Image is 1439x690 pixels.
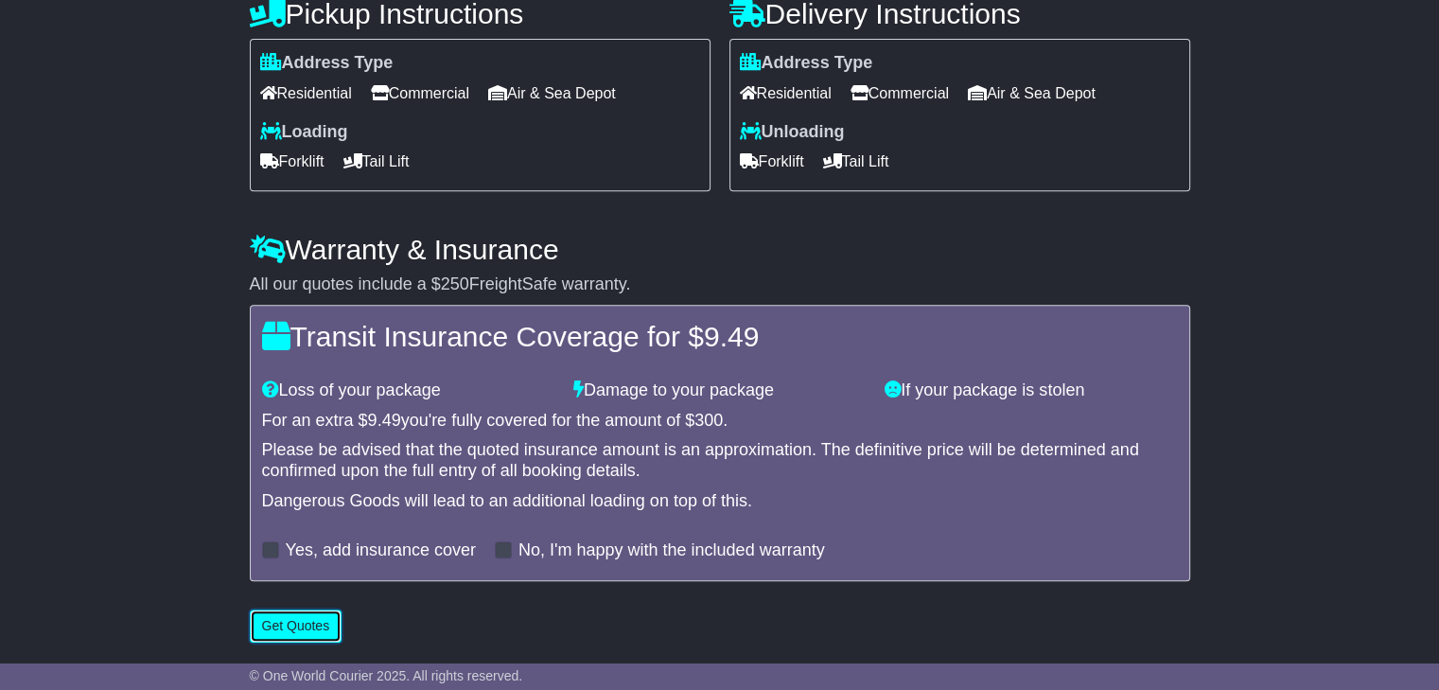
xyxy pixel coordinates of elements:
label: No, I'm happy with the included warranty [518,540,825,561]
span: Commercial [851,79,949,108]
h4: Warranty & Insurance [250,234,1190,265]
h4: Transit Insurance Coverage for $ [262,321,1178,352]
span: Forklift [260,147,325,176]
button: Get Quotes [250,610,342,643]
span: 300 [694,411,723,430]
div: Damage to your package [564,380,875,401]
div: If your package is stolen [875,380,1186,401]
label: Address Type [740,53,873,74]
span: © One World Courier 2025. All rights reserved. [250,668,523,683]
span: Air & Sea Depot [488,79,616,108]
span: Residential [740,79,832,108]
span: Residential [260,79,352,108]
label: Address Type [260,53,394,74]
div: Dangerous Goods will lead to an additional loading on top of this. [262,491,1178,512]
span: 9.49 [704,321,759,352]
span: Commercial [371,79,469,108]
span: Forklift [740,147,804,176]
span: 250 [441,274,469,293]
label: Unloading [740,122,845,143]
span: 9.49 [368,411,401,430]
div: Loss of your package [253,380,564,401]
div: All our quotes include a $ FreightSafe warranty. [250,274,1190,295]
span: Tail Lift [343,147,410,176]
div: Please be advised that the quoted insurance amount is an approximation. The definitive price will... [262,440,1178,481]
span: Tail Lift [823,147,889,176]
label: Yes, add insurance cover [286,540,476,561]
span: Air & Sea Depot [968,79,1096,108]
div: For an extra $ you're fully covered for the amount of $ . [262,411,1178,432]
label: Loading [260,122,348,143]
